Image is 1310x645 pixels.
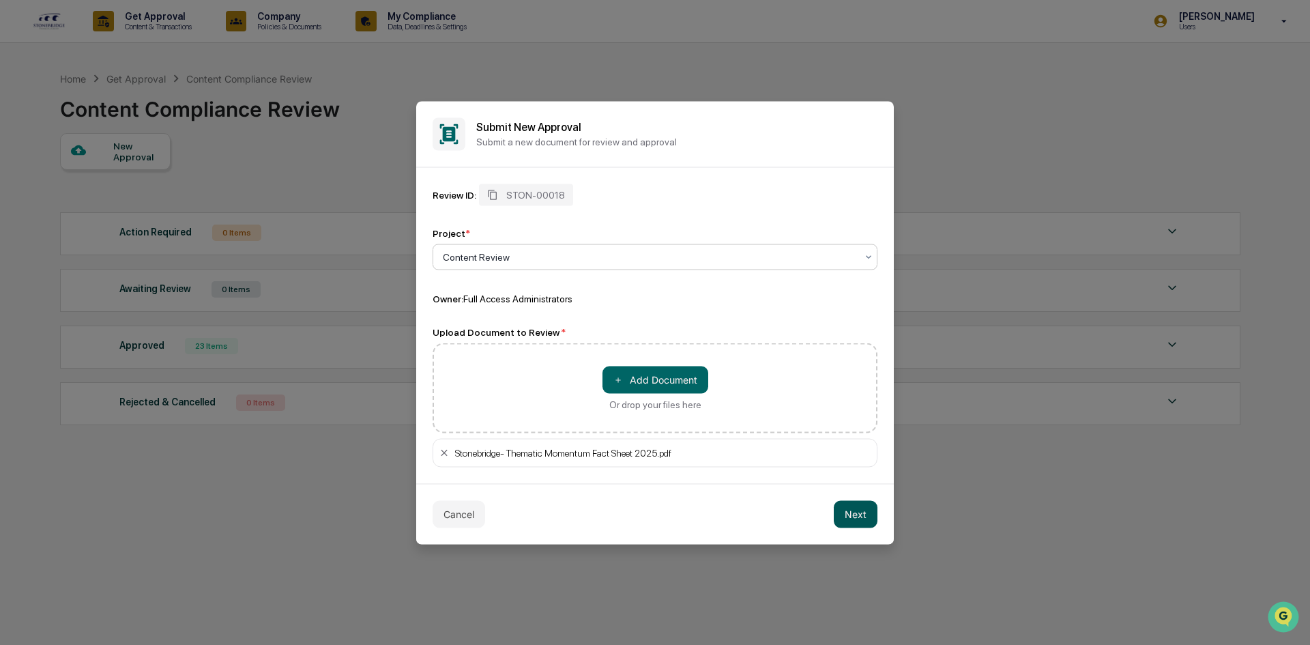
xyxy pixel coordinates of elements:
button: Next [834,500,877,528]
span: STON-00018 [506,189,565,200]
p: Submit a new document for review and approval [476,137,877,147]
p: How can we help? [14,29,248,51]
div: Start new chat [46,104,224,118]
iframe: Open customer support [1266,600,1303,637]
div: Upload Document to Review [433,326,877,337]
button: Or drop your files here [602,366,708,393]
div: Or drop your files here [609,399,701,410]
h2: Submit New Approval [476,121,877,134]
span: Attestations [113,172,169,186]
div: 🖐️ [14,173,25,184]
span: ＋ [613,373,623,386]
div: Review ID: [433,189,476,200]
div: Project [433,227,470,238]
span: Owner: [433,293,463,304]
button: Start new chat [232,109,248,125]
a: Powered byPylon [96,231,165,242]
button: Cancel [433,500,485,528]
span: Pylon [136,231,165,242]
div: Stonebridge- Thematic Momentum Fact Sheet 2025.pdf [455,447,871,458]
span: Data Lookup [27,198,86,212]
img: 1746055101610-c473b297-6a78-478c-a979-82029cc54cd1 [14,104,38,129]
a: 🔎Data Lookup [8,192,91,217]
div: 🔎 [14,199,25,210]
span: Full Access Administrators [463,293,572,304]
a: 🗄️Attestations [93,167,175,191]
span: Preclearance [27,172,88,186]
div: We're available if you need us! [46,118,173,129]
div: 🗄️ [99,173,110,184]
a: 🖐️Preclearance [8,167,93,191]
